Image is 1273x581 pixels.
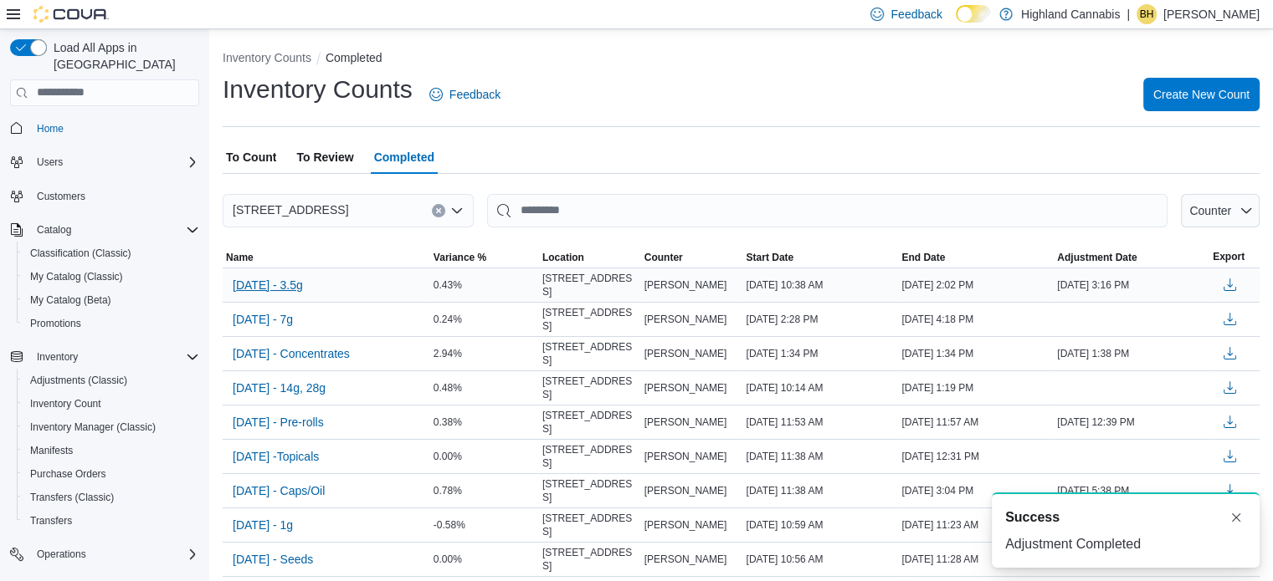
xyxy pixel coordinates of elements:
span: Adjustments (Classic) [23,370,199,390]
input: Dark Mode [956,5,991,23]
div: [STREET_ADDRESS] [539,371,641,405]
div: [STREET_ADDRESS] [539,440,641,473]
button: [DATE] -Topicals [226,444,326,469]
div: [DATE] 1:34 PM [898,344,1054,364]
a: Adjustments (Classic) [23,370,134,390]
span: [DATE] - 14g, 28g [233,380,326,396]
div: Adjustment Completed [1005,534,1246,554]
span: Purchase Orders [23,464,199,484]
span: Location [542,251,584,264]
div: [DATE] 11:23 AM [898,515,1054,535]
div: Notification [1005,507,1246,527]
span: My Catalog (Classic) [30,270,123,283]
div: 2.94% [430,344,539,364]
a: Promotions [23,313,88,334]
span: End Date [901,251,945,264]
div: [DATE] 10:38 AM [742,275,898,295]
span: Transfers [23,511,199,531]
span: Users [30,152,199,172]
a: Purchase Orders [23,464,113,484]
div: -0.58% [430,515,539,535]
span: Operations [30,544,199,564]
div: [DATE] 3:04 PM [898,481,1054,501]
span: [PERSON_NAME] [644,484,727,497]
span: My Catalog (Beta) [23,290,199,310]
button: Start Date [742,247,898,268]
a: My Catalog (Classic) [23,267,130,287]
div: Bernice Hopkins [1137,4,1157,24]
div: [STREET_ADDRESS] [539,508,641,542]
button: Adjustment Date [1054,247,1209,268]
a: Inventory Manager (Classic) [23,417,162,437]
button: Counter [641,247,743,268]
span: Adjustment Date [1057,251,1137,264]
span: Catalog [37,223,71,237]
button: Open list of options [450,204,464,217]
button: [DATE] - Caps/Oil [226,478,331,503]
span: Users [37,155,63,169]
button: [DATE] - Concentrates [226,341,357,366]
span: Transfers (Classic) [30,491,114,504]
button: Catalog [30,220,78,240]
button: My Catalog (Classic) [17,265,206,288]
button: Catalog [3,218,206,242]
div: [DATE] 11:53 AM [742,412,898,432]
button: End Date [898,247,1054,268]
a: Transfers [23,511,79,531]
div: [DATE] 4:18 PM [898,309,1054,329]
div: [DATE] 1:38 PM [1054,344,1209,364]
span: BH [1140,4,1154,24]
span: Counter [644,251,683,264]
div: [DATE] 11:28 AM [898,549,1054,569]
span: [DATE] -Topicals [233,448,319,465]
span: Manifests [30,444,73,457]
button: Adjustments (Classic) [17,369,206,392]
a: Customers [30,186,92,206]
button: Transfers (Classic) [17,486,206,509]
button: Inventory [30,347,85,367]
span: [DATE] - 1g [233,517,293,533]
div: 0.00% [430,549,539,569]
div: [STREET_ADDRESS] [539,474,641,507]
span: Manifests [23,441,199,461]
span: [PERSON_NAME] [644,313,727,326]
span: Transfers [30,514,72,527]
a: My Catalog (Beta) [23,290,118,310]
div: 0.78% [430,481,539,501]
span: My Catalog (Classic) [23,267,199,287]
button: Users [30,152,69,172]
div: [DATE] 3:16 PM [1054,275,1209,295]
span: Feedback [891,6,942,23]
span: Adjustments (Classic) [30,374,127,387]
div: [DATE] 2:28 PM [742,309,898,329]
span: Inventory Manager (Classic) [30,420,156,434]
span: Customers [30,186,199,206]
div: 0.38% [430,412,539,432]
div: 0.43% [430,275,539,295]
button: Operations [30,544,93,564]
button: Completed [326,51,382,64]
span: [STREET_ADDRESS] [233,200,348,220]
a: Transfers (Classic) [23,487,121,507]
span: Classification (Classic) [30,247,131,260]
div: [DATE] 11:57 AM [898,412,1054,432]
span: [PERSON_NAME] [644,347,727,360]
button: Name [223,247,430,268]
span: [PERSON_NAME] [644,415,727,429]
span: [DATE] - 7g [233,311,293,328]
a: Manifests [23,441,80,461]
button: [DATE] - Pre-rolls [226,410,331,435]
a: Feedback [423,78,507,111]
span: Catalog [30,220,199,240]
div: [DATE] 10:56 AM [742,549,898,569]
button: Customers [3,184,206,208]
button: Counter [1181,194,1260,227]
span: [DATE] - Concentrates [233,345,350,362]
span: Feedback [449,86,500,103]
div: [STREET_ADDRESS] [539,543,641,576]
span: Inventory Count [23,394,199,414]
span: [PERSON_NAME] [644,450,727,463]
button: [DATE] - 14g, 28g [226,375,332,400]
span: [DATE] - 3.5g [233,277,303,293]
span: Start Date [746,251,793,264]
